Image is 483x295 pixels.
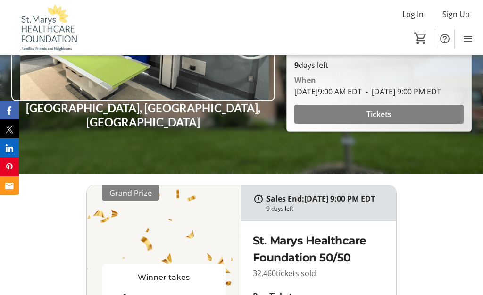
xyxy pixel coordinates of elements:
span: Sales End: [266,194,304,204]
span: Log In [402,8,424,20]
span: 9 [294,60,299,70]
div: Grand Prize [102,185,159,201]
span: [DATE] 9:00 PM EDT [304,194,375,204]
div: Winner takes [106,272,222,283]
div: When [294,75,316,86]
p: 32,460 tickets sold [253,268,385,279]
span: [DATE] 9:00 AM EDT [294,86,362,97]
span: - [362,86,372,97]
button: Menu [458,29,477,48]
h2: St. Marys Healthcare Foundation 50/50 [253,232,385,265]
p: days left [294,59,464,71]
span: Tickets [366,109,391,120]
button: Help [435,29,454,48]
span: [DATE] 9:00 PM EDT [362,86,441,97]
button: Sign Up [435,7,477,22]
div: 9 days left [266,204,293,213]
button: Tickets [294,105,464,124]
strong: [GEOGRAPHIC_DATA], [GEOGRAPHIC_DATA], [GEOGRAPHIC_DATA] [26,101,260,129]
span: Sign Up [442,8,470,20]
button: Cart [412,30,429,47]
button: Log In [395,7,431,22]
img: St. Marys Healthcare Foundation's Logo [6,4,90,51]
